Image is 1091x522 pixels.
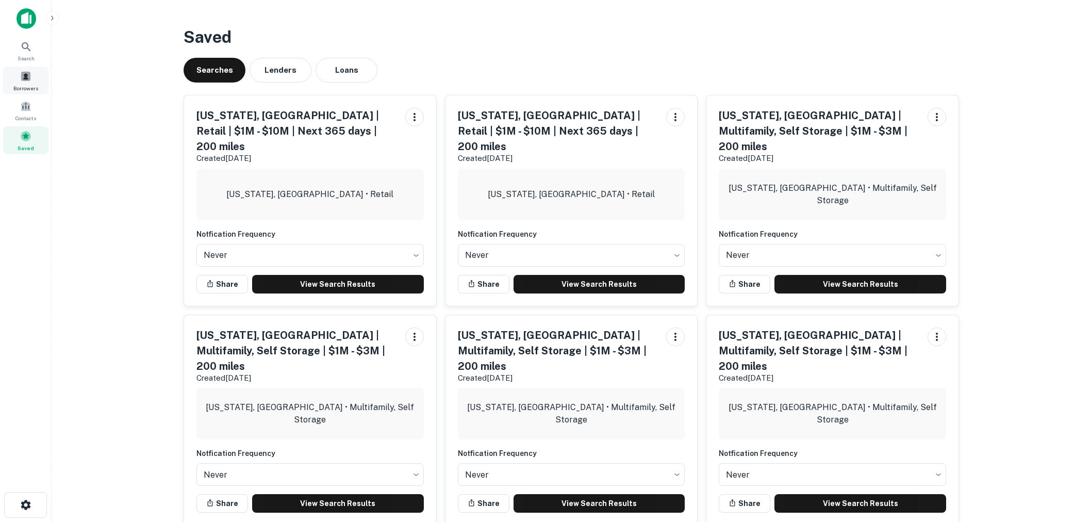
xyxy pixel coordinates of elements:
h5: [US_STATE], [GEOGRAPHIC_DATA] | Retail | $1M - $10M | Next 365 days | 200 miles [458,108,658,154]
a: View Search Results [774,494,946,513]
h5: [US_STATE], [GEOGRAPHIC_DATA] | Multifamily, Self Storage | $1M - $3M | 200 miles [196,328,397,374]
h5: [US_STATE], [GEOGRAPHIC_DATA] | Multifamily, Self Storage | $1M - $3M | 200 miles [719,108,919,154]
h5: [US_STATE], [GEOGRAPHIC_DATA] | Multifamily, Self Storage | $1M - $3M | 200 miles [719,328,919,374]
h6: Notfication Frequency [196,229,424,240]
button: Share [196,275,248,293]
p: Created [DATE] [458,152,658,165]
div: Without label [458,241,685,270]
button: Loans [316,58,377,83]
div: Without label [719,241,946,270]
p: Created [DATE] [196,372,397,384]
p: Created [DATE] [719,372,919,384]
h5: [US_STATE], [GEOGRAPHIC_DATA] | Retail | $1M - $10M | Next 365 days | 200 miles [196,108,397,154]
a: View Search Results [252,275,424,293]
button: Share [196,494,248,513]
a: Borrowers [3,67,48,94]
iframe: Chat Widget [1039,439,1091,489]
h6: Notfication Frequency [719,448,946,459]
div: Without label [719,460,946,489]
p: Created [DATE] [196,152,397,165]
button: Lenders [250,58,311,83]
p: [US_STATE], [GEOGRAPHIC_DATA] • Multifamily, Self Storage [727,182,938,207]
a: Contacts [3,96,48,124]
a: View Search Results [514,494,685,513]
span: Search [18,54,35,62]
button: Share [458,275,509,293]
a: Saved [3,126,48,154]
h6: Notfication Frequency [458,229,685,240]
h6: Notfication Frequency [196,448,424,459]
div: Without label [196,460,424,489]
p: Created [DATE] [458,372,658,384]
span: Saved [18,144,34,152]
p: [US_STATE], [GEOGRAPHIC_DATA] • Multifamily, Self Storage [205,401,416,426]
p: [US_STATE], [GEOGRAPHIC_DATA] • Retail [226,188,393,201]
a: View Search Results [252,494,424,513]
a: View Search Results [514,275,685,293]
button: Share [458,494,509,513]
span: Contacts [15,114,36,122]
div: Without label [196,241,424,270]
p: [US_STATE], [GEOGRAPHIC_DATA] • Multifamily, Self Storage [466,401,677,426]
img: capitalize-icon.png [16,8,36,29]
p: [US_STATE], [GEOGRAPHIC_DATA] • Retail [488,188,655,201]
h6: Notfication Frequency [458,448,685,459]
h5: [US_STATE], [GEOGRAPHIC_DATA] | Multifamily, Self Storage | $1M - $3M | 200 miles [458,328,658,374]
button: Share [719,494,770,513]
div: Without label [458,460,685,489]
h6: Notfication Frequency [719,229,946,240]
button: Searches [184,58,245,83]
p: Created [DATE] [719,152,919,165]
h3: Saved [184,25,959,50]
a: View Search Results [774,275,946,293]
button: Share [719,275,770,293]
span: Borrowers [13,84,38,92]
a: Search [3,37,48,64]
p: [US_STATE], [GEOGRAPHIC_DATA] • Multifamily, Self Storage [727,401,938,426]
